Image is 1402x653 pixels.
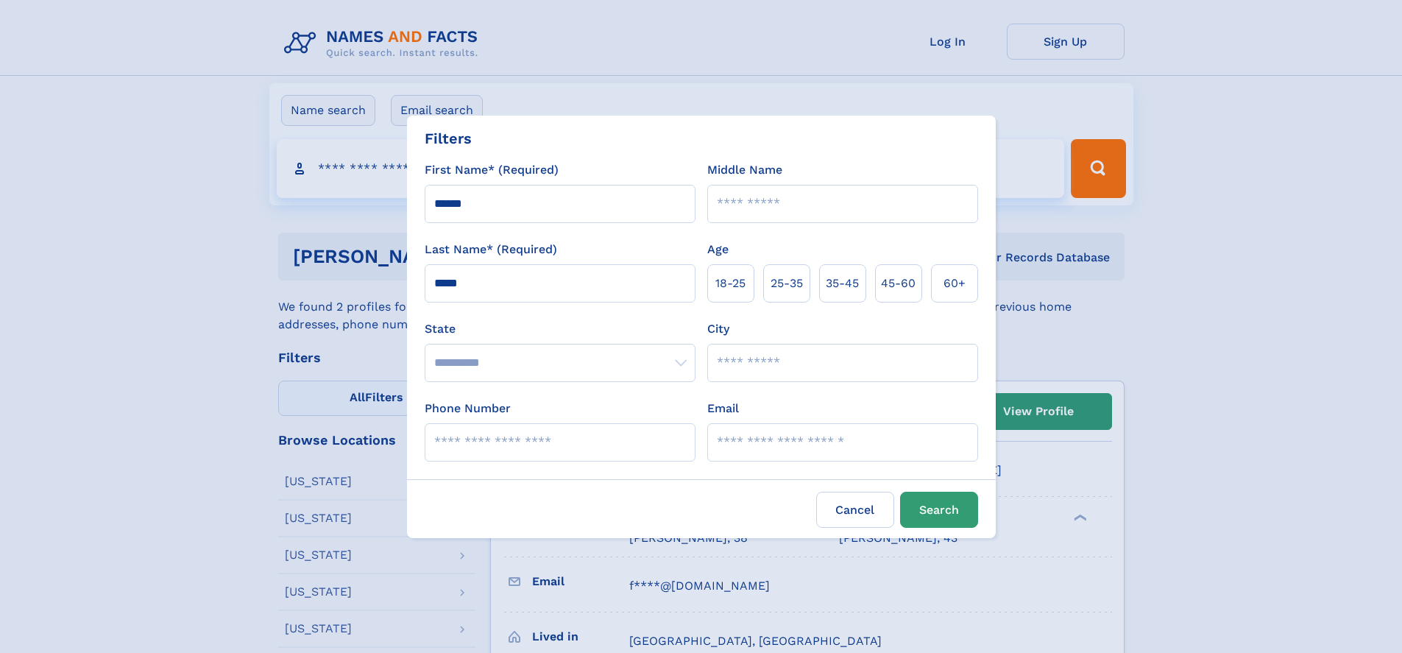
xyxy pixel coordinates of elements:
[425,400,511,417] label: Phone Number
[707,241,729,258] label: Age
[707,400,739,417] label: Email
[425,320,695,338] label: State
[715,275,746,292] span: 18‑25
[900,492,978,528] button: Search
[881,275,916,292] span: 45‑60
[707,161,782,179] label: Middle Name
[425,161,559,179] label: First Name* (Required)
[826,275,859,292] span: 35‑45
[425,241,557,258] label: Last Name* (Required)
[425,127,472,149] div: Filters
[816,492,894,528] label: Cancel
[771,275,803,292] span: 25‑35
[943,275,966,292] span: 60+
[707,320,729,338] label: City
